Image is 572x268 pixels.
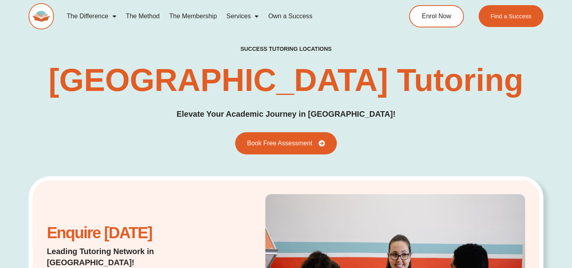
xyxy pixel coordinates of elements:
a: Services [222,7,263,25]
h1: [GEOGRAPHIC_DATA] Tutoring [48,64,523,96]
a: The Difference [62,7,121,25]
span: Book Free Assessment [247,140,313,147]
a: The Method [121,7,164,25]
span: Find a Success [491,13,531,19]
nav: Menu [62,7,380,25]
p: Elevate Your Academic Journey in [GEOGRAPHIC_DATA]! [176,108,395,120]
a: Book Free Assessment [235,132,337,154]
a: Enrol Now [409,5,464,27]
h2: Enquire [DATE] [47,228,218,238]
a: Find a Success [479,5,543,27]
a: Own a Success [263,7,317,25]
p: Leading Tutoring Network in [GEOGRAPHIC_DATA]! [47,246,218,268]
a: The Membership [164,7,222,25]
h2: success tutoring locations [240,45,332,52]
span: Enrol Now [422,13,451,19]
